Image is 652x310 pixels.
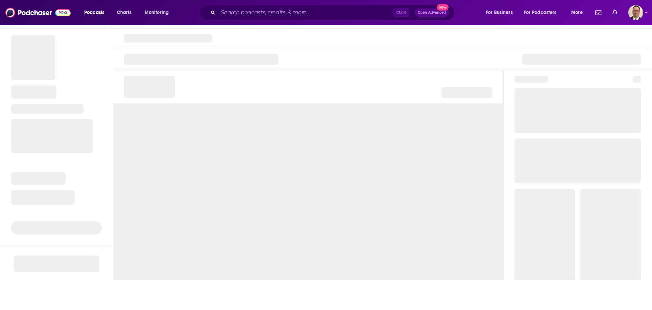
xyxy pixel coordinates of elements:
span: Ctrl K [393,8,409,17]
span: Open Advanced [418,11,446,14]
a: Charts [112,7,135,18]
button: open menu [140,7,178,18]
button: open menu [481,7,521,18]
div: Search podcasts, credits, & more... [206,5,461,20]
button: open menu [79,7,113,18]
button: open menu [520,7,566,18]
button: Show profile menu [628,5,643,20]
span: For Podcasters [524,8,557,17]
span: Charts [117,8,131,17]
img: Podchaser - Follow, Share and Rate Podcasts [5,6,71,19]
img: User Profile [628,5,643,20]
span: Podcasts [84,8,104,17]
button: Open AdvancedNew [415,9,449,17]
a: Show notifications dropdown [593,7,604,18]
a: Show notifications dropdown [610,7,620,18]
span: More [571,8,583,17]
span: For Business [486,8,513,17]
span: Monitoring [145,8,169,17]
span: Logged in as PercPodcast [628,5,643,20]
span: New [437,4,449,11]
input: Search podcasts, credits, & more... [218,7,393,18]
button: open menu [566,7,591,18]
